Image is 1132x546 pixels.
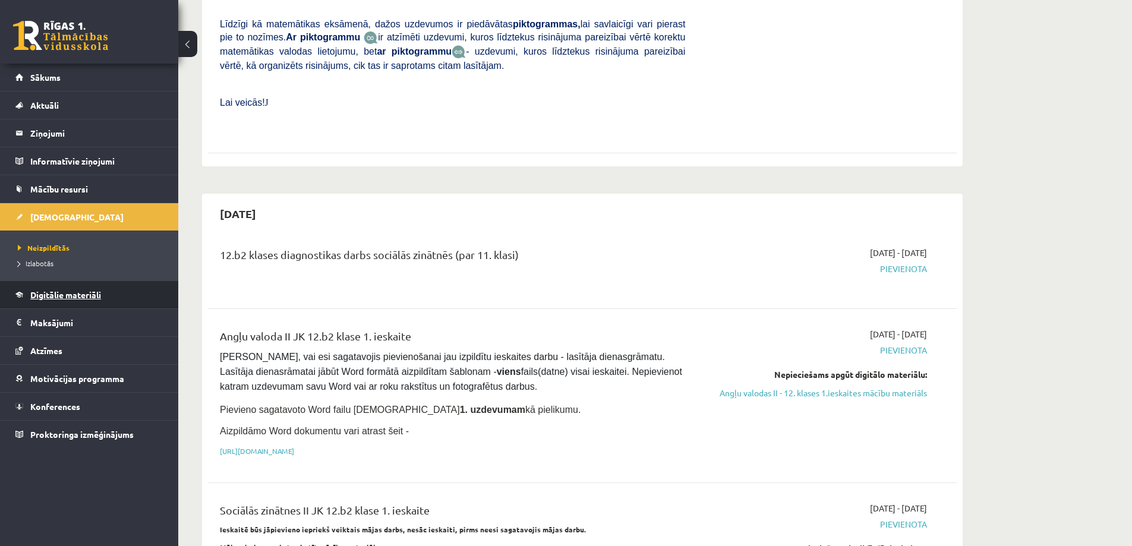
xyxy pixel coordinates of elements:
[460,405,525,415] strong: 1. uzdevumam
[30,119,163,147] legend: Ziņojumi
[15,91,163,119] a: Aktuāli
[870,328,927,340] span: [DATE] - [DATE]
[15,147,163,175] a: Informatīvie ziņojumi
[220,32,685,56] span: ir atzīmēti uzdevumi, kuros līdztekus risinājuma pareizībai vērtē korektu matemātikas valodas lie...
[18,258,166,269] a: Izlabotās
[220,97,265,108] span: Lai veicās!
[30,373,124,384] span: Motivācijas programma
[15,309,163,336] a: Maksājumi
[30,72,61,83] span: Sākums
[15,64,163,91] a: Sākums
[30,401,80,412] span: Konferences
[220,446,294,456] a: [URL][DOMAIN_NAME]
[703,263,927,275] span: Pievienota
[377,46,452,56] b: ar piktogrammu
[364,31,378,45] img: JfuEzvunn4EvwAAAAASUVORK5CYII=
[30,212,124,222] span: [DEMOGRAPHIC_DATA]
[220,405,581,415] span: Pievieno sagatavoto Word failu [DEMOGRAPHIC_DATA] kā pielikumu.
[15,421,163,448] a: Proktoringa izmēģinājums
[30,100,59,111] span: Aktuāli
[703,518,927,531] span: Pievienota
[452,45,466,59] img: wKvN42sLe3LLwAAAABJRU5ErkJggg==
[30,184,88,194] span: Mācību resursi
[18,243,70,253] span: Neizpildītās
[220,19,685,42] span: Līdzīgi kā matemātikas eksāmenā, dažos uzdevumos ir piedāvātas lai savlaicīgi vari pierast pie to...
[208,200,268,228] h2: [DATE]
[15,203,163,231] a: [DEMOGRAPHIC_DATA]
[286,32,360,42] b: Ar piktogrammu
[220,525,587,534] strong: Ieskaitē būs jāpievieno iepriekš veiktais mājas darbs, nesāc ieskaiti, pirms neesi sagatavojis mā...
[220,352,685,392] span: [PERSON_NAME], vai esi sagatavojis pievienošanai jau izpildītu ieskaites darbu - lasītāja dienasg...
[497,367,521,377] strong: viens
[15,393,163,420] a: Konferences
[30,147,163,175] legend: Informatīvie ziņojumi
[870,502,927,515] span: [DATE] - [DATE]
[703,368,927,381] div: Nepieciešams apgūt digitālo materiālu:
[703,387,927,399] a: Angļu valodas II - 12. klases 1.ieskaites mācību materiāls
[265,97,269,108] span: J
[15,119,163,147] a: Ziņojumi
[870,247,927,259] span: [DATE] - [DATE]
[15,337,163,364] a: Atzīmes
[18,242,166,253] a: Neizpildītās
[13,21,108,51] a: Rīgas 1. Tālmācības vidusskola
[703,344,927,356] span: Pievienota
[15,175,163,203] a: Mācību resursi
[220,247,685,269] div: 12.b2 klases diagnostikas darbs sociālās zinātnēs (par 11. klasi)
[220,426,409,436] span: Aizpildāmo Word dokumentu vari atrast šeit -
[220,328,685,350] div: Angļu valoda II JK 12.b2 klase 1. ieskaite
[513,19,581,29] b: piktogrammas,
[15,281,163,308] a: Digitālie materiāli
[220,502,685,524] div: Sociālās zinātnes II JK 12.b2 klase 1. ieskaite
[30,345,62,356] span: Atzīmes
[30,289,101,300] span: Digitālie materiāli
[18,258,53,268] span: Izlabotās
[15,365,163,392] a: Motivācijas programma
[30,309,163,336] legend: Maksājumi
[30,429,134,440] span: Proktoringa izmēģinājums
